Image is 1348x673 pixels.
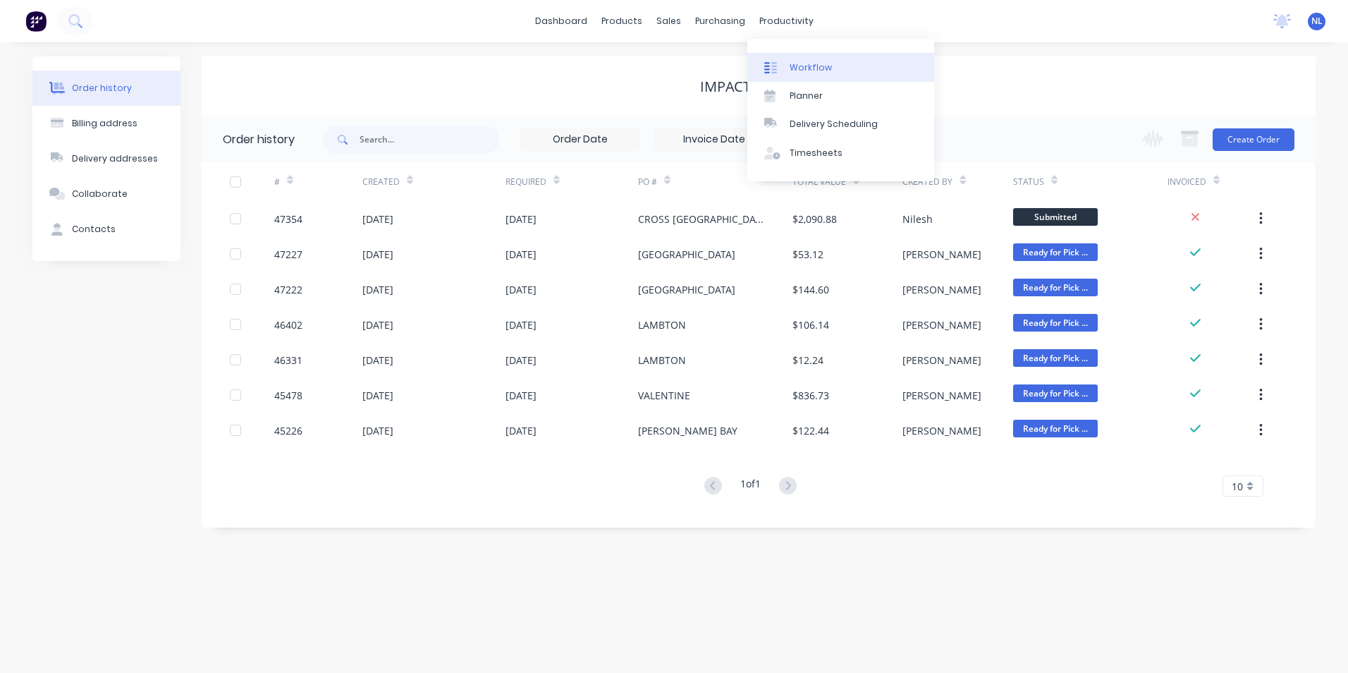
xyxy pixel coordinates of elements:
[362,388,393,403] div: [DATE]
[740,476,761,497] div: 1 of 1
[1168,176,1206,188] div: Invoiced
[1311,15,1323,28] span: NL
[902,353,981,368] div: [PERSON_NAME]
[790,90,823,102] div: Planner
[790,61,832,74] div: Workflow
[274,317,302,332] div: 46402
[362,212,393,226] div: [DATE]
[362,162,505,201] div: Created
[747,53,934,81] a: Workflow
[362,317,393,332] div: [DATE]
[1013,208,1098,226] span: Submitted
[362,176,400,188] div: Created
[792,317,829,332] div: $106.14
[752,11,821,32] div: productivity
[505,176,546,188] div: Required
[505,162,638,201] div: Required
[223,131,295,148] div: Order history
[792,282,829,297] div: $144.60
[505,212,537,226] div: [DATE]
[1013,349,1098,367] span: Ready for Pick ...
[792,388,829,403] div: $836.73
[362,282,393,297] div: [DATE]
[638,176,657,188] div: PO #
[1013,420,1098,437] span: Ready for Pick ...
[638,247,735,262] div: [GEOGRAPHIC_DATA]
[32,106,180,141] button: Billing address
[528,11,594,32] a: dashboard
[1013,162,1168,201] div: Status
[505,388,537,403] div: [DATE]
[902,247,981,262] div: [PERSON_NAME]
[521,129,639,150] input: Order Date
[72,82,132,95] div: Order history
[902,212,933,226] div: Nilesh
[792,423,829,438] div: $122.44
[649,11,688,32] div: sales
[902,282,981,297] div: [PERSON_NAME]
[792,247,823,262] div: $53.12
[274,423,302,438] div: 45226
[72,117,137,130] div: Billing address
[902,388,981,403] div: [PERSON_NAME]
[505,423,537,438] div: [DATE]
[32,212,180,247] button: Contacts
[32,141,180,176] button: Delivery addresses
[638,353,686,368] div: LAMBTON
[274,282,302,297] div: 47222
[1213,128,1294,151] button: Create Order
[1013,384,1098,402] span: Ready for Pick ...
[1013,279,1098,296] span: Ready for Pick ...
[700,78,818,95] div: IMPACT ROOFING
[32,176,180,212] button: Collaborate
[747,110,934,138] a: Delivery Scheduling
[1013,314,1098,332] span: Ready for Pick ...
[747,82,934,110] a: Planner
[72,152,158,165] div: Delivery addresses
[274,176,280,188] div: #
[688,11,752,32] div: purchasing
[72,188,128,200] div: Collaborate
[362,423,393,438] div: [DATE]
[792,353,823,368] div: $12.24
[1232,479,1243,494] span: 10
[638,162,792,201] div: PO #
[505,282,537,297] div: [DATE]
[72,223,116,236] div: Contacts
[638,282,735,297] div: [GEOGRAPHIC_DATA]
[638,388,690,403] div: VALENTINE
[25,11,47,32] img: Factory
[274,212,302,226] div: 47354
[1013,176,1044,188] div: Status
[32,71,180,106] button: Order history
[638,317,686,332] div: LAMBTON
[594,11,649,32] div: products
[638,423,737,438] div: [PERSON_NAME] BAY
[790,118,878,131] div: Delivery Scheduling
[505,247,537,262] div: [DATE]
[505,353,537,368] div: [DATE]
[1168,162,1256,201] div: Invoiced
[362,353,393,368] div: [DATE]
[274,247,302,262] div: 47227
[274,388,302,403] div: 45478
[274,162,362,201] div: #
[274,353,302,368] div: 46331
[1013,243,1098,261] span: Ready for Pick ...
[505,317,537,332] div: [DATE]
[902,423,981,438] div: [PERSON_NAME]
[790,147,842,159] div: Timesheets
[792,212,837,226] div: $2,090.88
[747,139,934,167] a: Timesheets
[360,126,499,154] input: Search...
[902,317,981,332] div: [PERSON_NAME]
[362,247,393,262] div: [DATE]
[655,129,773,150] input: Invoice Date
[902,162,1012,201] div: Created By
[638,212,764,226] div: CROSS [GEOGRAPHIC_DATA]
